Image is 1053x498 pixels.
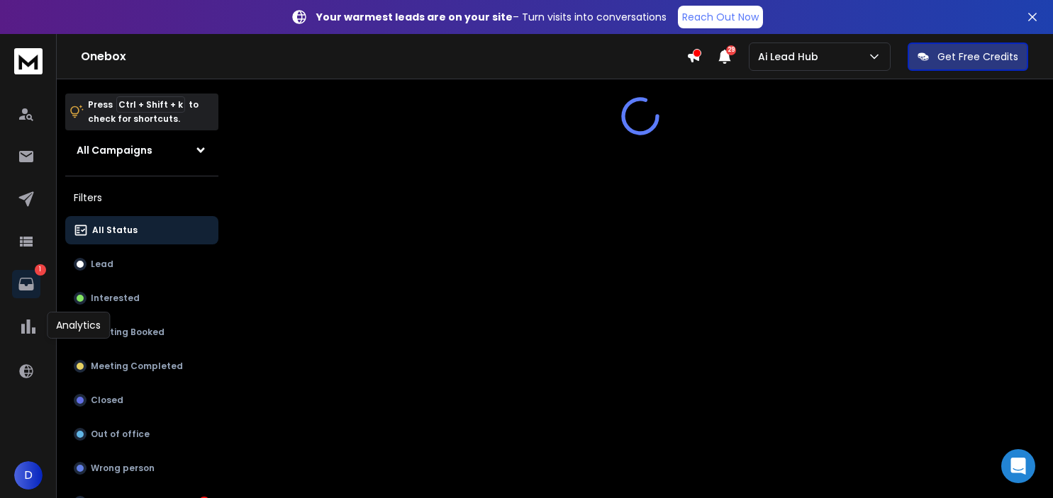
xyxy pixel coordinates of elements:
[77,143,152,157] h1: All Campaigns
[91,395,123,406] p: Closed
[682,10,759,24] p: Reach Out Now
[91,429,150,440] p: Out of office
[65,284,218,312] button: Interested
[92,225,138,236] p: All Status
[91,361,183,372] p: Meeting Completed
[65,318,218,346] button: Meeting Booked
[91,463,155,474] p: Wrong person
[81,48,686,65] h1: Onebox
[14,48,43,74] img: logo
[316,10,667,24] p: – Turn visits into conversations
[65,420,218,448] button: Out of office
[65,454,218,482] button: Wrong person
[35,264,46,276] p: 1
[758,50,824,64] p: Ai Lead Hub
[65,386,218,414] button: Closed
[65,136,218,164] button: All Campaigns
[91,293,140,304] p: Interested
[116,96,185,113] span: Ctrl + Shift + k
[65,352,218,380] button: Meeting Completed
[678,6,763,28] a: Reach Out Now
[14,461,43,489] button: D
[91,327,165,338] p: Meeting Booked
[12,270,40,298] a: 1
[726,45,736,55] span: 29
[65,216,218,244] button: All Status
[47,312,110,339] div: Analytics
[937,50,1018,64] p: Get Free Credits
[65,250,218,278] button: Lead
[1001,449,1035,483] div: Open Intercom Messenger
[91,259,113,270] p: Lead
[908,43,1028,71] button: Get Free Credits
[88,98,199,126] p: Press to check for shortcuts.
[316,10,513,24] strong: Your warmest leads are on your site
[65,188,218,208] h3: Filters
